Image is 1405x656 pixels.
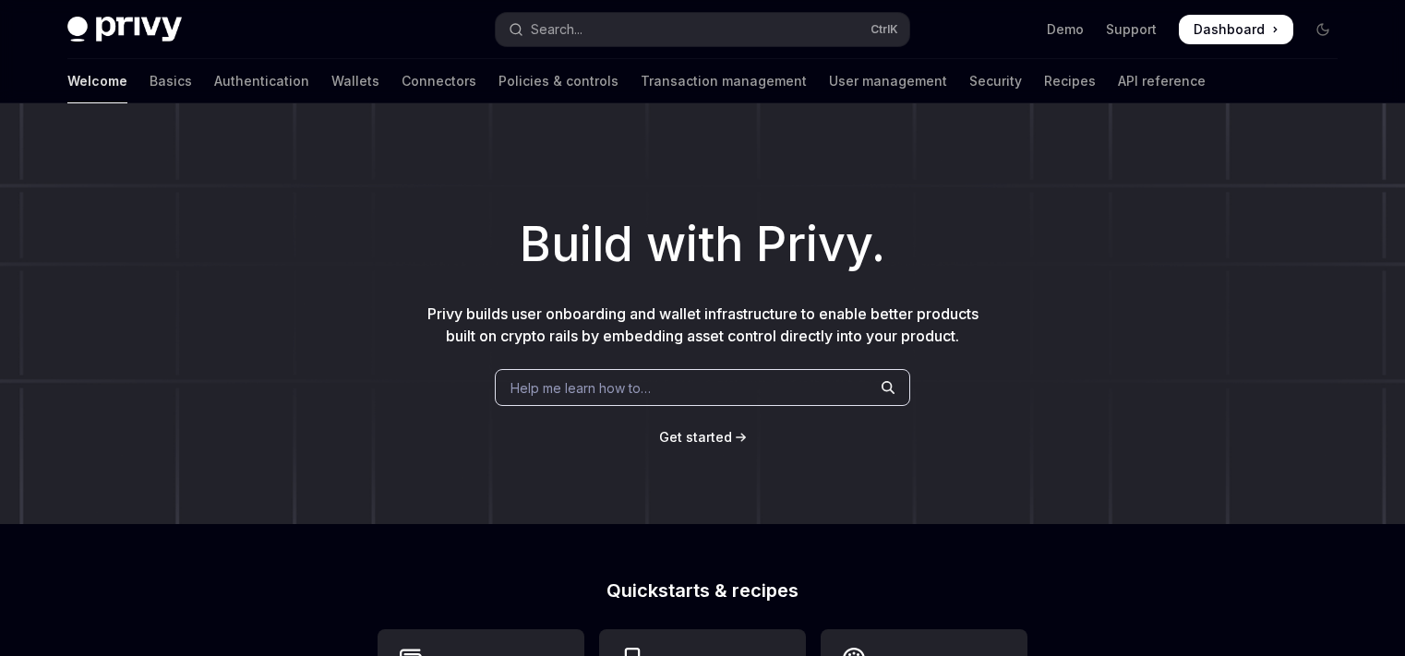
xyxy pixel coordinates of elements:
a: Recipes [1044,59,1096,103]
a: User management [829,59,947,103]
span: Dashboard [1194,20,1265,39]
span: Get started [659,429,732,445]
a: Get started [659,428,732,447]
a: Welcome [67,59,127,103]
a: Authentication [214,59,309,103]
a: Demo [1047,20,1084,39]
div: Search... [531,18,582,41]
a: Security [969,59,1022,103]
a: Basics [150,59,192,103]
a: Transaction management [641,59,807,103]
a: Connectors [402,59,476,103]
span: Help me learn how to… [510,378,651,398]
h2: Quickstarts & recipes [378,581,1027,600]
button: Open search [496,13,909,46]
a: Policies & controls [498,59,618,103]
button: Toggle dark mode [1308,15,1338,44]
span: Ctrl K [871,22,898,37]
a: API reference [1118,59,1206,103]
a: Wallets [331,59,379,103]
h1: Build with Privy. [30,209,1375,280]
span: Privy builds user onboarding and wallet infrastructure to enable better products built on crypto ... [427,304,979,345]
a: Dashboard [1179,15,1293,44]
img: dark logo [67,17,182,42]
a: Support [1106,20,1157,39]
